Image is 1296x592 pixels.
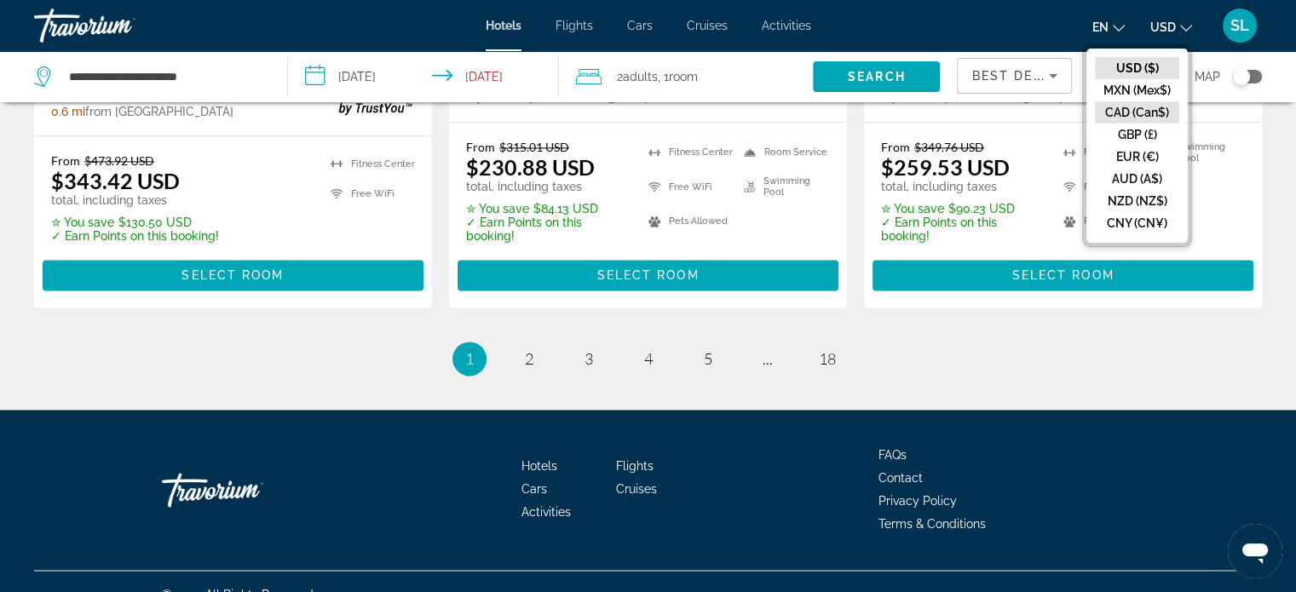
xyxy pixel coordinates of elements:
li: Free WiFi [1055,174,1149,199]
p: total, including taxes [881,180,1042,193]
li: Room Service [735,140,830,165]
span: 3 [585,349,593,368]
a: Go Home [162,464,332,515]
ins: $230.88 USD [466,154,595,180]
a: Hotels [521,459,557,473]
a: Flights [616,459,654,473]
a: Activities [521,505,571,519]
span: SL [1230,17,1249,34]
p: total, including taxes [51,193,219,207]
span: , 1 [658,65,698,89]
li: Swimming Pool [735,174,830,199]
ins: $343.42 USD [51,168,180,193]
li: Pets Allowed [640,208,734,233]
span: From [881,140,910,154]
iframe: Button to launch messaging window [1228,524,1282,578]
span: Select Room [596,268,699,282]
input: Search hotel destination [67,64,262,89]
a: Activities [762,19,811,32]
span: 2 [525,349,533,368]
span: Select Room [1011,268,1114,282]
p: $90.23 USD [881,202,1042,216]
p: total, including taxes [466,180,627,193]
li: Fitness Center [322,153,415,175]
a: Select Room [458,263,838,282]
button: Select Room [873,260,1253,290]
button: NZD (NZ$) [1095,190,1179,212]
button: GBP (£) [1095,124,1179,146]
span: Cruises [616,482,657,496]
a: Privacy Policy [878,494,957,508]
ins: $259.53 USD [881,154,1010,180]
span: ... [763,349,773,368]
button: CAD (Can$) [1095,101,1179,124]
nav: Pagination [34,342,1262,376]
li: Fitness Center [1055,140,1149,165]
span: Map [1195,65,1220,89]
button: Change language [1092,14,1125,39]
button: Travelers: 2 adults, 0 children [559,51,813,102]
span: ✮ You save [51,216,114,229]
button: EUR (€) [1095,146,1179,168]
span: 0.6 mi [51,105,85,118]
span: Best Deals [971,69,1060,83]
li: Fitness Center [640,140,734,165]
span: Adults [623,70,658,83]
span: ✮ You save [466,202,529,216]
button: USD ($) [1095,57,1179,79]
a: Hotels [486,19,521,32]
a: Select Room [873,263,1253,282]
span: 1 [465,349,474,368]
p: $130.50 USD [51,216,219,229]
p: $84.13 USD [466,202,627,216]
a: Terms & Conditions [878,517,986,531]
button: CNY (CN¥) [1095,212,1179,234]
span: 18 [819,349,836,368]
a: Contact [878,471,923,485]
a: Flights [556,19,593,32]
mat-select: Sort by [971,66,1057,86]
span: From [51,153,80,168]
span: en [1092,20,1109,34]
button: Toggle map [1220,69,1262,84]
del: $473.92 USD [84,153,154,168]
a: Cars [627,19,653,32]
p: ✓ Earn Points on this booking! [881,216,1042,243]
a: Travorium [34,3,204,48]
del: $349.76 USD [914,140,984,154]
span: Select Room [181,268,284,282]
p: ✓ Earn Points on this booking! [51,229,219,243]
button: Select Room [43,260,423,290]
span: From [466,140,495,154]
li: Free WiFi [640,174,734,199]
span: 2 [617,65,658,89]
a: FAQs [878,448,907,462]
button: Select check in and out date [288,51,559,102]
span: 4 [644,349,653,368]
button: MXN (Mex$) [1095,79,1179,101]
span: 5 [704,349,712,368]
button: Change currency [1150,14,1192,39]
span: ✮ You save [881,202,944,216]
span: USD [1150,20,1176,34]
li: Free WiFi [322,183,415,204]
button: Select Room [458,260,838,290]
a: Cars [521,482,547,496]
del: $315.01 USD [499,140,569,154]
span: Search [848,70,906,83]
button: Search [813,61,940,92]
span: Room [669,70,698,83]
li: Pets Allowed [1055,208,1149,233]
button: User Menu [1218,8,1262,43]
